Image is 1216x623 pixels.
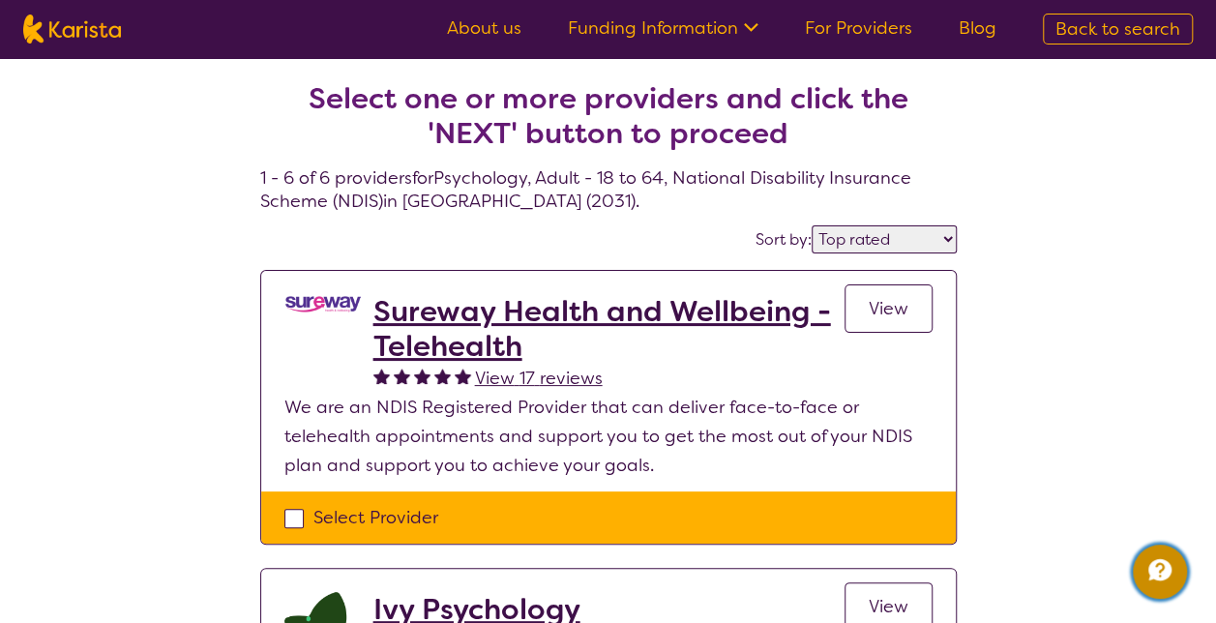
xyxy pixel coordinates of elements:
[447,16,521,40] a: About us
[414,368,430,384] img: fullstar
[260,35,957,213] h4: 1 - 6 of 6 providers for Psychology , Adult - 18 to 64 , National Disability Insurance Scheme (ND...
[434,368,451,384] img: fullstar
[23,15,121,44] img: Karista logo
[283,81,934,151] h2: Select one or more providers and click the 'NEXT' button to proceed
[1043,14,1193,44] a: Back to search
[869,595,908,618] span: View
[1055,17,1180,41] span: Back to search
[805,16,912,40] a: For Providers
[568,16,758,40] a: Funding Information
[284,294,362,314] img: vgwqq8bzw4bddvbx0uac.png
[394,368,410,384] img: fullstar
[869,297,908,320] span: View
[475,367,603,390] span: View 17 reviews
[373,294,845,364] a: Sureway Health and Wellbeing - Telehealth
[756,229,812,250] label: Sort by:
[475,364,603,393] a: View 17 reviews
[845,284,933,333] a: View
[455,368,471,384] img: fullstar
[373,368,390,384] img: fullstar
[284,393,933,480] p: We are an NDIS Registered Provider that can deliver face-to-face or telehealth appointments and s...
[1133,545,1187,599] button: Channel Menu
[959,16,996,40] a: Blog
